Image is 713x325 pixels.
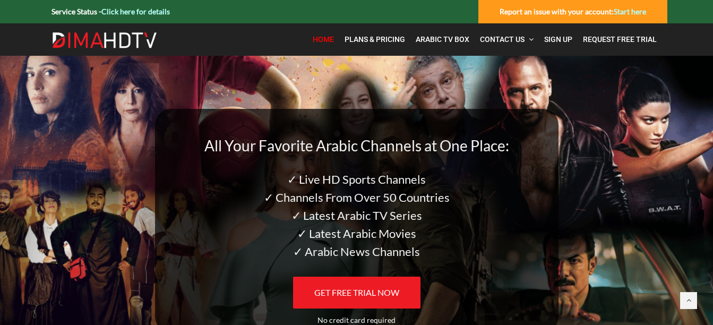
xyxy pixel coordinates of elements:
a: Click here for details [101,7,170,16]
span: Plans & Pricing [345,35,405,44]
a: Back to top [680,292,697,309]
span: ✓ Arabic News Channels [293,244,420,259]
a: Sign Up [539,29,578,50]
span: ✓ Live HD Sports Channels [287,172,426,186]
span: ✓ Latest Arabic TV Series [291,208,422,223]
span: ✓ Latest Arabic Movies [297,226,416,241]
span: ✓ Channels From Over 50 Countries [264,190,450,204]
span: Arabic TV Box [416,35,469,44]
span: No credit card required [317,315,396,324]
span: Sign Up [544,35,572,44]
img: Dima HDTV [51,32,158,49]
a: Start here [614,7,646,16]
span: Contact Us [480,35,525,44]
a: GET FREE TRIAL NOW [293,277,420,309]
span: Request Free Trial [583,35,657,44]
a: Request Free Trial [578,29,662,50]
span: Home [313,35,334,44]
span: All Your Favorite Arabic Channels at One Place: [204,136,509,155]
a: Home [307,29,339,50]
strong: Service Status - [51,7,170,16]
a: Plans & Pricing [339,29,410,50]
a: Arabic TV Box [410,29,475,50]
a: Contact Us [475,29,539,50]
strong: Report an issue with your account: [500,7,646,16]
span: GET FREE TRIAL NOW [314,287,399,297]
